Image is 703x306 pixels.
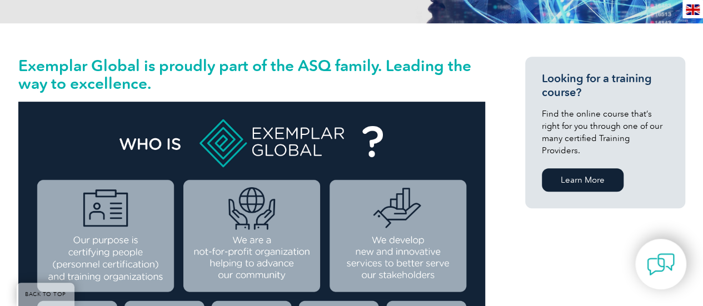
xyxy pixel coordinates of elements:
img: en [686,4,700,15]
h2: Exemplar Global is proudly part of the ASQ family. Leading the way to excellence. [18,57,485,92]
h3: Looking for a training course? [542,72,669,99]
img: contact-chat.png [647,250,675,278]
a: BACK TO TOP [17,283,74,306]
p: Find the online course that’s right for you through one of our many certified Training Providers. [542,108,669,157]
a: Learn More [542,168,624,192]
